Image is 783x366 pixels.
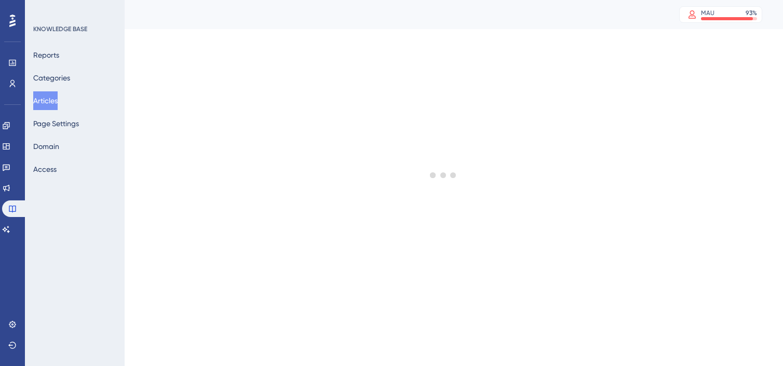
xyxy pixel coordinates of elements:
button: Categories [33,69,70,87]
div: 93 % [746,9,757,17]
button: Access [33,160,57,179]
div: KNOWLEDGE BASE [33,25,87,33]
button: Articles [33,91,58,110]
button: Domain [33,137,59,156]
button: Page Settings [33,114,79,133]
button: Reports [33,46,59,64]
div: MAU [701,9,714,17]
